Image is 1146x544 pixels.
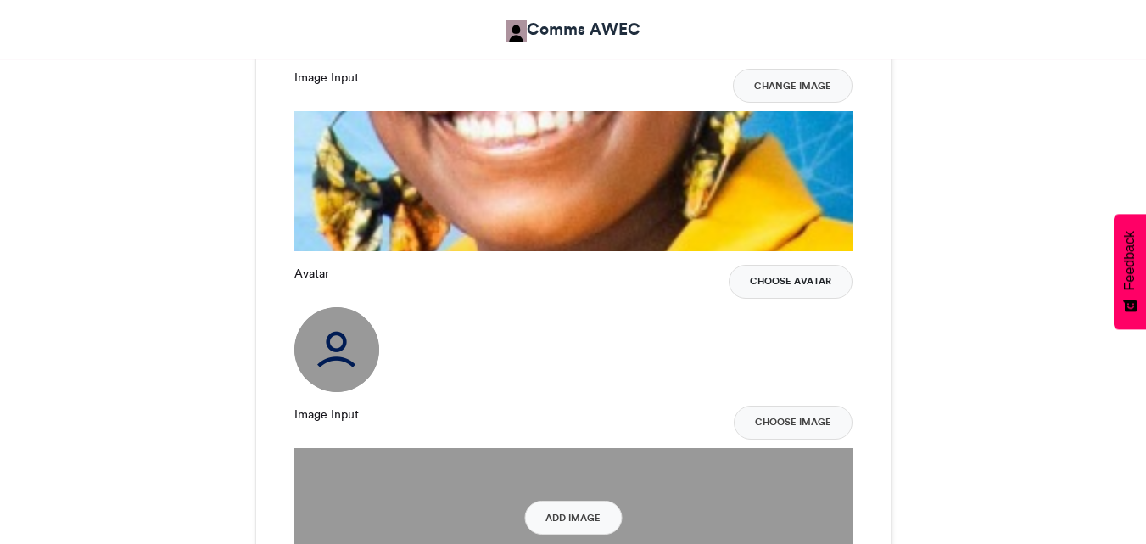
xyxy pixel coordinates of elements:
label: Avatar [294,265,329,283]
img: Comms AWEC [506,20,527,42]
label: Image Input [294,406,359,423]
img: user_circle.png [294,307,379,392]
a: Comms AWEC [506,17,640,42]
button: Feedback - Show survey [1114,214,1146,329]
button: Change Image [733,69,853,103]
span: Feedback [1122,231,1138,290]
button: Add Image [524,501,622,535]
button: Choose Avatar [729,265,853,299]
label: Image Input [294,69,359,87]
button: Choose Image [734,406,853,440]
